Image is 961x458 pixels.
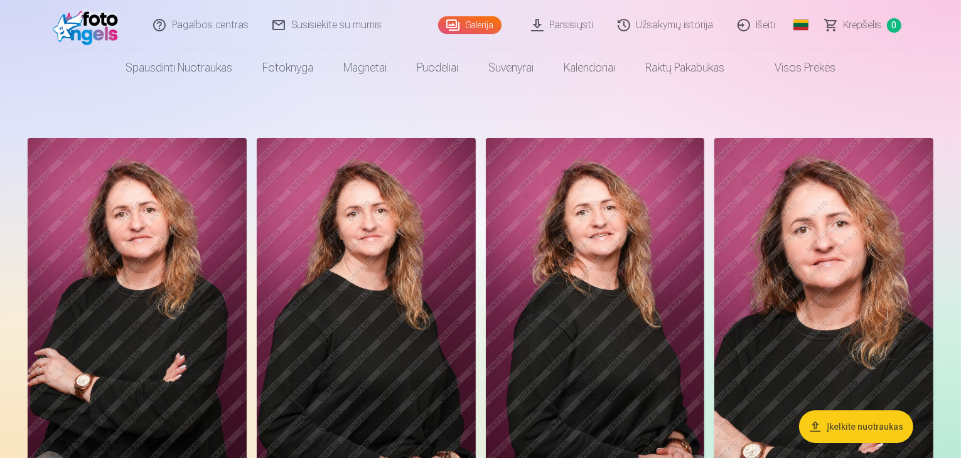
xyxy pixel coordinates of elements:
a: Fotoknyga [247,50,328,85]
span: 0 [887,18,901,33]
a: Puodeliai [402,50,473,85]
a: Magnetai [328,50,402,85]
a: Suvenyrai [473,50,549,85]
a: Galerija [438,16,502,34]
a: Raktų pakabukas [630,50,739,85]
a: Spausdinti nuotraukas [110,50,247,85]
a: Visos prekės [739,50,851,85]
img: /fa2 [53,5,125,45]
a: Kalendoriai [549,50,630,85]
span: Krepšelis [844,18,882,33]
button: Įkelkite nuotraukas [799,410,913,443]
